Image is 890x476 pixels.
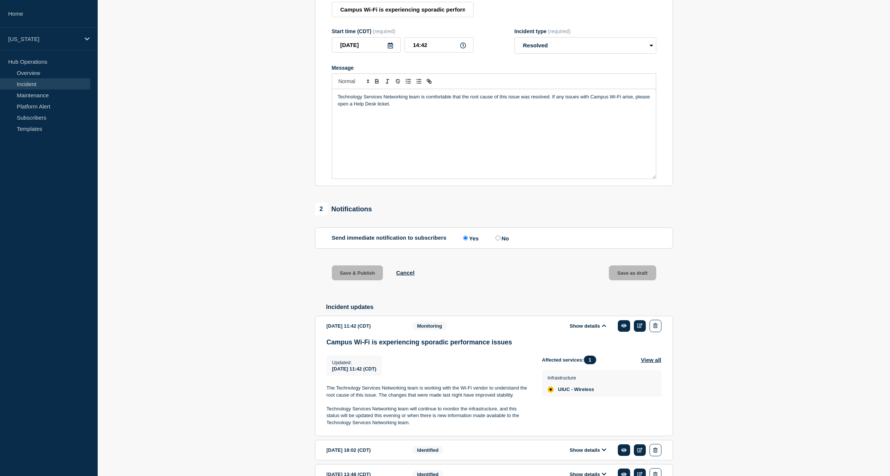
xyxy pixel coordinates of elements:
p: Infrastructure [548,375,594,381]
label: Yes [461,234,479,242]
div: affected [548,387,554,393]
div: [DATE] 11:42 (CDT) [327,320,401,332]
button: Toggle link [424,77,434,86]
button: Show details [567,447,608,453]
div: Message [332,65,656,71]
input: No [496,236,500,240]
button: Toggle ordered list [403,77,413,86]
span: Affected services: [542,356,600,364]
p: Send immediate notification to subscribers [332,234,447,242]
span: [DATE] 11:42 (CDT) [332,366,377,372]
button: Save & Publish [332,265,383,280]
div: Send immediate notification to subscribers [332,234,656,242]
p: [US_STATE] [8,36,80,42]
button: Toggle bold text [372,77,382,86]
button: Save as draft [609,265,656,280]
span: (required) [373,28,396,34]
input: Yes [463,236,468,240]
button: Cancel [396,269,414,276]
div: Incident type [515,28,656,34]
input: Title [332,2,474,17]
button: Toggle strikethrough text [393,77,403,86]
button: Toggle italic text [382,77,393,86]
p: Updated : [332,360,377,365]
label: No [494,234,509,242]
p: Technology Services Networking team is comfortable that the root cause of this issue was resolved... [338,94,650,107]
p: The Technology Services Networking team is working with the Wi-Fi vendor to understand the root c... [327,385,530,398]
span: UIUC - Wireless [558,387,594,393]
span: Font size [335,77,372,86]
input: HH:MM [405,37,474,53]
button: Toggle bulleted list [413,77,424,86]
span: 1 [584,356,596,364]
input: YYYY-MM-DD [332,37,401,53]
h2: Incident updates [326,304,673,310]
p: Technology Services Networking team will continue to monitor the infrastructure, and this status ... [327,406,530,426]
div: Start time (CDT) [332,28,474,34]
span: Identified [412,446,444,454]
span: Monitoring [412,322,447,330]
div: [DATE] 18:02 (CDT) [327,444,401,456]
button: View all [641,356,661,364]
div: Notifications [315,203,372,215]
span: 2 [315,203,328,215]
select: Incident type [515,37,656,54]
button: Show details [567,323,608,329]
span: (required) [548,28,571,34]
h3: Campus Wi-Fi is experiencing sporadic performance issues [327,338,661,346]
div: Message [332,89,656,179]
